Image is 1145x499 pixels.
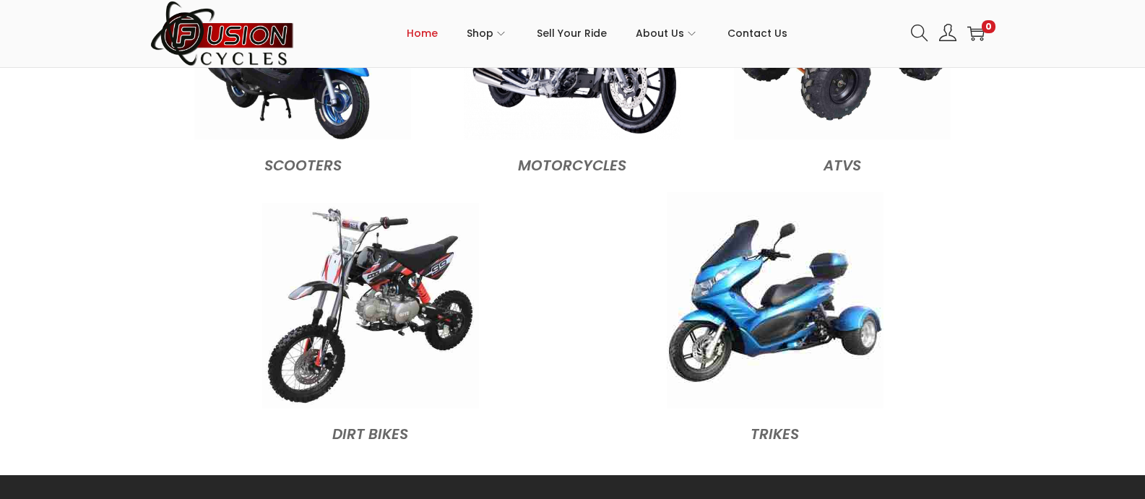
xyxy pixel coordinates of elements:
[537,1,607,66] a: Sell Your Ride
[967,25,985,42] a: 0
[176,415,566,446] figcaption: Dirt Bikes
[727,1,787,66] a: Contact Us
[176,146,431,177] figcaption: Scooters
[636,1,699,66] a: About Us
[295,1,900,66] nav: Primary navigation
[537,15,607,51] span: Sell Your Ride
[580,415,970,446] figcaption: Trikes
[467,15,493,51] span: Shop
[407,1,438,66] a: Home
[445,146,700,177] figcaption: MOTORCYCLES
[714,146,969,177] figcaption: ATVs
[636,15,684,51] span: About Us
[467,1,508,66] a: Shop
[407,15,438,51] span: Home
[727,15,787,51] span: Contact Us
